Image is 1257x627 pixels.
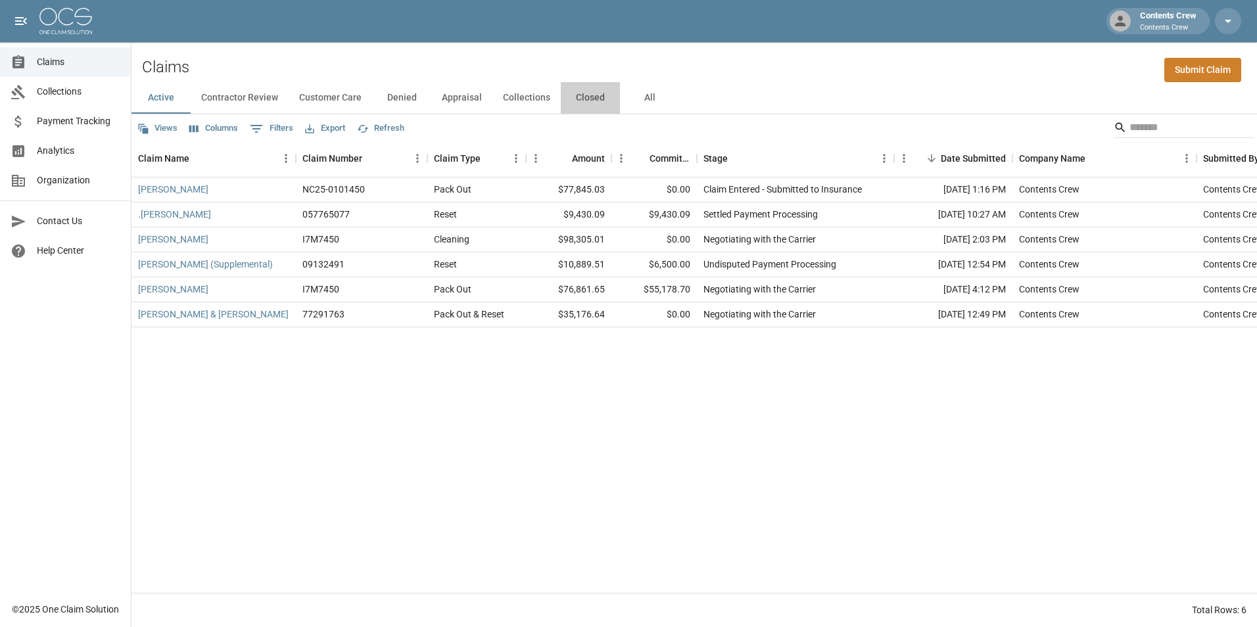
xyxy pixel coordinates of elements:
[894,149,914,168] button: Menu
[138,283,208,296] a: [PERSON_NAME]
[302,183,365,196] div: NC25-0101450
[703,140,728,177] div: Stage
[894,302,1012,327] div: [DATE] 12:49 PM
[894,252,1012,277] div: [DATE] 12:54 PM
[1019,233,1079,246] div: Contents Crew
[134,118,181,139] button: Views
[894,227,1012,252] div: [DATE] 2:03 PM
[138,233,208,246] a: [PERSON_NAME]
[247,118,296,139] button: Show filters
[874,149,894,168] button: Menu
[408,149,427,168] button: Menu
[561,82,620,114] button: Closed
[302,283,339,296] div: I7M7450
[289,82,372,114] button: Customer Care
[703,308,816,321] div: Negotiating with the Carrier
[894,277,1012,302] div: [DATE] 4:12 PM
[1164,58,1241,82] a: Submit Claim
[1019,283,1079,296] div: Contents Crew
[526,302,611,327] div: $35,176.64
[138,208,211,221] a: .[PERSON_NAME]
[296,140,427,177] div: Claim Number
[894,177,1012,202] div: [DATE] 1:16 PM
[894,202,1012,227] div: [DATE] 10:27 AM
[526,149,546,168] button: Menu
[1140,22,1197,34] p: Contents Crew
[138,183,208,196] a: [PERSON_NAME]
[189,149,208,168] button: Sort
[506,149,526,168] button: Menu
[1019,140,1085,177] div: Company Name
[138,308,289,321] a: [PERSON_NAME] & [PERSON_NAME]
[611,140,697,177] div: Committed Amount
[1114,117,1254,141] div: Search
[362,149,381,168] button: Sort
[611,302,697,327] div: $0.00
[302,308,344,321] div: 77291763
[554,149,572,168] button: Sort
[526,277,611,302] div: $76,861.65
[611,202,697,227] div: $9,430.09
[302,258,344,271] div: 09132491
[1019,258,1079,271] div: Contents Crew
[703,183,862,196] div: Claim Entered - Submitted to Insurance
[526,227,611,252] div: $98,305.01
[434,283,471,296] div: Pack Out
[611,252,697,277] div: $6,500.00
[941,140,1006,177] div: Date Submitted
[39,8,92,34] img: ocs-logo-white-transparent.png
[434,308,504,321] div: Pack Out & Reset
[37,144,120,158] span: Analytics
[37,55,120,69] span: Claims
[302,233,339,246] div: I7M7450
[650,140,690,177] div: Committed Amount
[37,244,120,258] span: Help Center
[526,202,611,227] div: $9,430.09
[703,208,818,221] div: Settled Payment Processing
[1135,9,1202,33] div: Contents Crew
[703,233,816,246] div: Negotiating with the Carrier
[1177,149,1197,168] button: Menu
[427,140,526,177] div: Claim Type
[434,208,457,221] div: Reset
[611,227,697,252] div: $0.00
[728,149,746,168] button: Sort
[1192,603,1246,616] div: Total Rows: 6
[434,140,481,177] div: Claim Type
[37,214,120,228] span: Contact Us
[434,233,469,246] div: Cleaning
[131,82,1257,114] div: dynamic tabs
[142,58,189,77] h2: Claims
[191,82,289,114] button: Contractor Review
[302,118,348,139] button: Export
[138,258,273,271] a: [PERSON_NAME] (Supplemental)
[697,140,894,177] div: Stage
[1019,183,1079,196] div: Contents Crew
[302,208,350,221] div: 057765077
[526,140,611,177] div: Amount
[611,177,697,202] div: $0.00
[526,252,611,277] div: $10,889.51
[434,183,471,196] div: Pack Out
[12,603,119,616] div: © 2025 One Claim Solution
[703,258,836,271] div: Undisputed Payment Processing
[703,283,816,296] div: Negotiating with the Carrier
[354,118,408,139] button: Refresh
[372,82,431,114] button: Denied
[1019,308,1079,321] div: Contents Crew
[434,258,457,271] div: Reset
[302,140,362,177] div: Claim Number
[492,82,561,114] button: Collections
[481,149,499,168] button: Sort
[131,82,191,114] button: Active
[131,140,296,177] div: Claim Name
[186,118,241,139] button: Select columns
[8,8,34,34] button: open drawer
[138,140,189,177] div: Claim Name
[894,140,1012,177] div: Date Submitted
[37,114,120,128] span: Payment Tracking
[631,149,650,168] button: Sort
[611,277,697,302] div: $55,178.70
[431,82,492,114] button: Appraisal
[922,149,941,168] button: Sort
